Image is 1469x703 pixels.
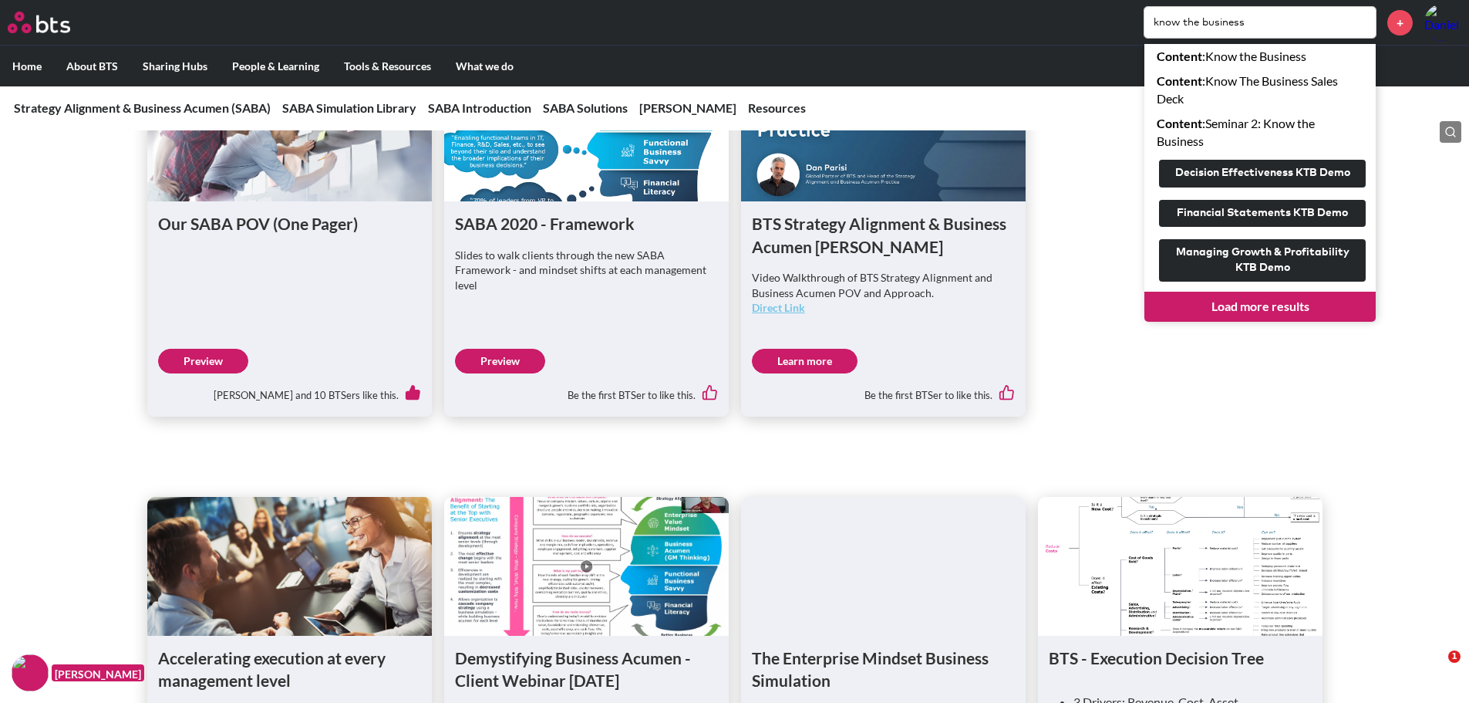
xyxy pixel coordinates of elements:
[158,212,421,235] h1: Our SABA POV (One Pager)
[455,212,718,235] h1: SABA 2020 - Framework
[14,100,271,115] a: Strategy Alignment & Business Acumen (SABA)
[1424,4,1461,41] img: Daniel Mausolf
[8,12,70,33] img: BTS Logo
[12,654,49,691] img: F
[130,46,220,86] label: Sharing Hubs
[455,647,718,692] h1: Demystifying Business Acumen - Client Webinar [DATE]
[1448,651,1461,663] span: 1
[543,100,628,115] a: SABA Solutions
[52,664,144,682] figcaption: [PERSON_NAME]
[1159,239,1366,282] button: Managing Growth & Profitability KTB Demo
[8,12,99,33] a: Go home
[455,248,718,293] p: Slides to walk clients through the new SABA Framework - and mindset shifts at each management level
[443,46,526,86] label: What we do
[1157,116,1202,130] strong: Content
[1144,69,1376,111] a: Content:Know The Business Sales Deck
[752,301,805,314] a: Direct Link
[1144,44,1376,69] a: Content:Know the Business
[1144,292,1376,321] a: Load more results
[1159,200,1366,228] button: Financial Statements KTB Demo
[282,100,416,115] a: SABA Simulation Library
[752,212,1015,258] h1: BTS Strategy Alignment & Business Acumen [PERSON_NAME]
[220,46,332,86] label: People & Learning
[752,373,1015,406] div: Be the first BTSer to like this.
[428,100,531,115] a: SABA Introduction
[332,46,443,86] label: Tools & Resources
[752,270,1015,316] p: Video Walkthrough of BTS Strategy Alignment and Business Acumen POV and Approach.
[1424,4,1461,41] a: Profile
[1417,651,1454,688] iframe: Intercom live chat
[752,647,1015,692] h1: The Enterprise Mindset Business Simulation
[1157,49,1202,63] strong: Content
[1387,10,1413,35] a: +
[158,647,421,692] h1: Accelerating execution at every management level
[158,373,421,406] div: [PERSON_NAME] and 10 BTSers like this.
[1157,73,1202,88] strong: Content
[158,349,248,373] a: Preview
[748,100,806,115] a: Resources
[639,100,736,115] a: [PERSON_NAME]
[1049,647,1312,669] h1: BTS - Execution Decision Tree
[1159,160,1366,188] button: Decision Effectiveness KTB Demo
[455,373,718,406] div: Be the first BTSer to like this.
[54,46,130,86] label: About BTS
[455,349,545,373] a: Preview
[752,349,857,373] a: Learn more
[1144,111,1376,154] a: Content:Seminar 2: Know the Business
